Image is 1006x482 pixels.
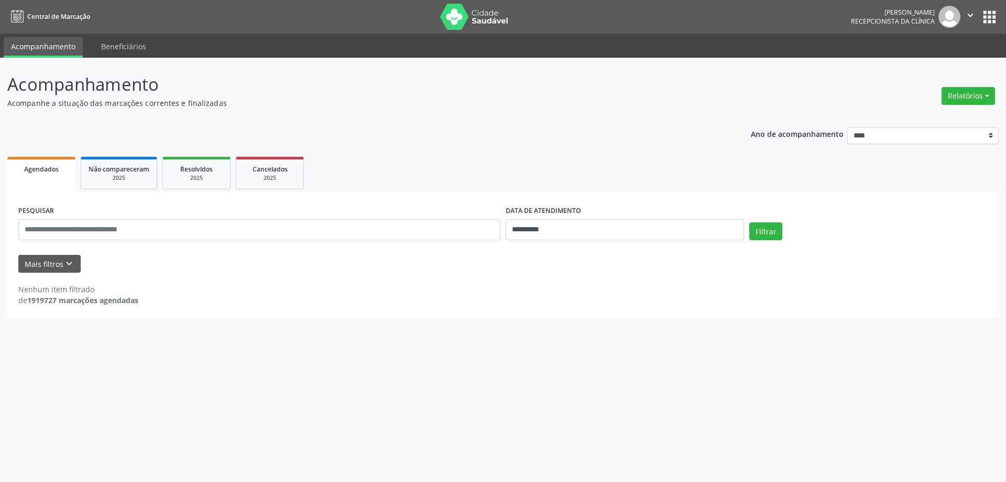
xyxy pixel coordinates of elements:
img: img [938,6,960,28]
p: Acompanhamento [7,71,701,98]
div: 2025 [170,174,223,182]
a: Beneficiários [94,37,154,56]
a: Acompanhamento [4,37,83,58]
strong: 1919727 marcações agendadas [27,295,138,305]
i: keyboard_arrow_down [63,258,75,270]
span: Não compareceram [89,165,149,174]
button:  [960,6,980,28]
div: de [18,295,138,306]
div: [PERSON_NAME] [851,8,935,17]
div: 2025 [89,174,149,182]
label: DATA DE ATENDIMENTO [506,203,581,219]
p: Acompanhe a situação das marcações correntes e finalizadas [7,98,701,109]
span: Agendados [24,165,59,174]
div: 2025 [244,174,296,182]
i:  [965,9,976,21]
span: Cancelados [253,165,288,174]
button: Relatórios [942,87,995,105]
span: Resolvidos [180,165,213,174]
button: Mais filtroskeyboard_arrow_down [18,255,81,273]
button: Filtrar [749,222,782,240]
a: Central de Marcação [7,8,90,25]
div: Nenhum item filtrado [18,284,138,295]
button: apps [980,8,999,26]
label: PESQUISAR [18,203,54,219]
p: Ano de acompanhamento [751,127,844,140]
span: Central de Marcação [27,12,90,21]
span: Recepcionista da clínica [851,17,935,26]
